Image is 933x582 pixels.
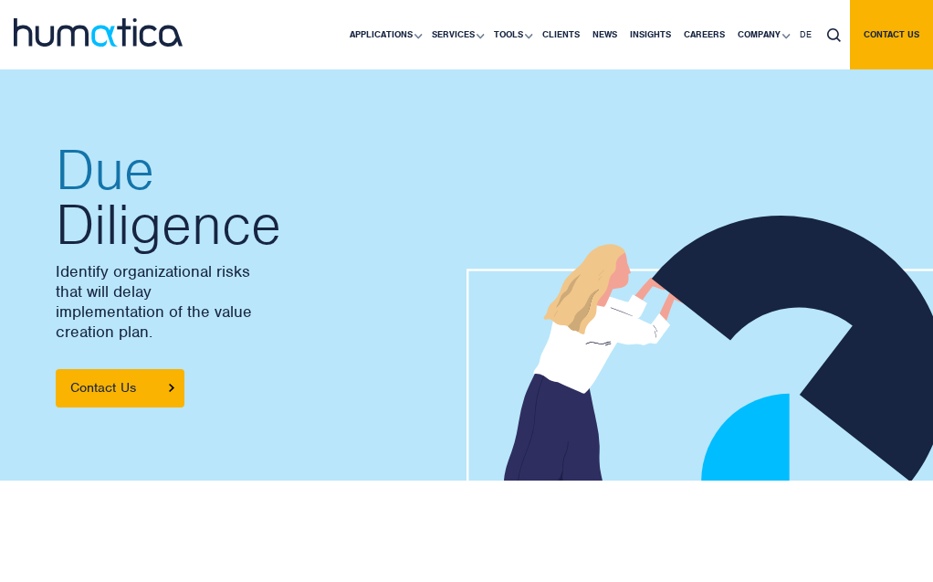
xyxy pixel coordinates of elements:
a: Contact Us [56,369,184,407]
img: search_icon [827,28,841,42]
span: DE [800,28,812,40]
h2: Diligence [56,143,448,252]
span: Due [56,143,448,197]
p: Identify organizational risks that will delay implementation of the value creation plan. [56,261,448,342]
img: logo [14,18,183,47]
img: arrowicon [169,384,174,392]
